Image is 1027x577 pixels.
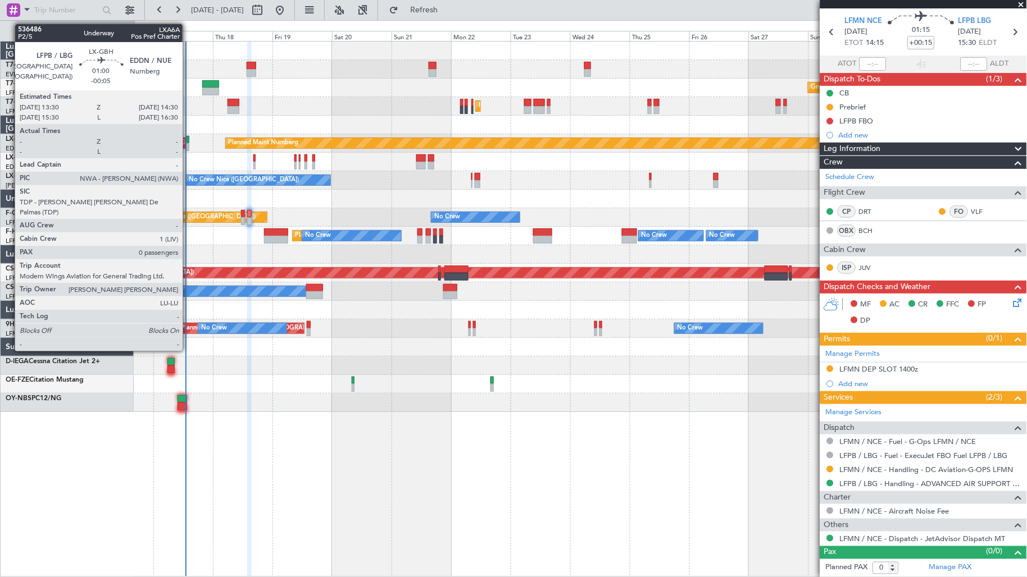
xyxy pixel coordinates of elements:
span: T7-DYN [6,62,31,68]
a: DRT [859,207,884,217]
a: [PERSON_NAME]/QSA [6,181,72,190]
a: Manage PAX [929,562,972,574]
div: Thu 18 [213,31,272,41]
a: EDLW/DTM [6,144,39,153]
span: D-IEGA [6,358,29,365]
span: (0/1) [987,332,1003,344]
div: Planned Maint [GEOGRAPHIC_DATA] ([GEOGRAPHIC_DATA]) [137,135,313,152]
a: LFPB/LBG [6,218,35,227]
a: LFMN / NCE - Handling - DC Aviation-G-OPS LFMN [840,465,1014,474]
span: ETOT [845,38,864,49]
a: LFPB/LBG [6,237,35,245]
span: [DATE] [845,26,868,38]
a: LX-GBHFalcon 7X [6,136,61,143]
span: 9H-LPZ [6,321,28,328]
span: Flight Crew [824,186,866,199]
a: F-HECDFalcon 7X [6,228,61,235]
div: Fri 26 [689,31,749,41]
div: Planned Maint [GEOGRAPHIC_DATA] ([GEOGRAPHIC_DATA]) [296,227,472,244]
a: LX-INBFalcon 900EX EASy II [6,154,94,161]
a: LFPB/LBG [6,89,35,97]
span: Charter [824,491,851,504]
div: No Crew [642,227,667,244]
span: Dispatch To-Dos [824,73,881,86]
a: Manage Permits [826,349,880,360]
span: LX-GBH [6,136,30,143]
span: Cabin Crew [824,244,866,257]
span: Refresh [401,6,448,14]
div: No Crew Nice ([GEOGRAPHIC_DATA]) [189,172,299,189]
a: LFPB / LBG - Handling - ADVANCED AIR SUPPORT LFPB [840,479,1021,488]
span: [DATE] [958,26,981,38]
div: FO [950,205,969,218]
span: Leg Information [824,143,881,155]
span: AC [890,299,900,310]
div: Sat 27 [749,31,808,41]
a: T7-EAGLFalcon 8X [6,80,64,87]
a: LFMN / NCE - Aircraft Noise Fee [840,506,949,516]
div: No Crew [305,227,331,244]
a: LX-AOACitation Mustang [6,173,86,180]
a: OY-NBSPC12/NG [6,395,61,402]
a: LFMN / NCE - Dispatch - JetAdvisor Dispatch MT [840,534,1006,543]
span: ATOT [838,58,857,70]
div: Wed 24 [570,31,630,41]
span: F-HECD [6,228,30,235]
span: (1/3) [987,73,1003,85]
div: OBX [838,225,856,237]
div: [DATE] [137,22,156,32]
label: Planned PAX [826,562,868,574]
span: Services [824,391,853,404]
span: 01:15 [912,25,930,36]
input: --:-- [860,57,887,71]
span: LFPB LBG [958,16,992,27]
a: LFPB/LBG [6,292,35,301]
span: [DATE] - [DATE] [191,5,244,15]
div: Thu 25 [630,31,689,41]
span: Others [824,519,849,532]
span: F-GPNJ [6,210,30,217]
a: BCH [859,226,884,236]
span: FFC [947,299,960,310]
a: D-IEGACessna Citation Jet 2+ [6,358,100,365]
div: Planned [GEOGRAPHIC_DATA] ([GEOGRAPHIC_DATA]) [181,320,340,337]
span: OY-NBS [6,395,31,402]
div: Sat 20 [332,31,392,41]
div: Tue 23 [511,31,570,41]
span: 14:15 [866,38,884,49]
div: Mon 22 [451,31,511,41]
a: EVRA/RIX [6,70,34,79]
span: LX-AOA [6,173,31,180]
span: CR [919,299,928,310]
span: T7-EAGL [6,80,33,87]
span: CS-JHH [6,284,30,291]
a: 9H-LPZLegacy 500 [6,321,64,328]
div: AOG Maint Paris ([GEOGRAPHIC_DATA]) [138,209,256,226]
a: JUV [859,263,884,273]
span: T7-EMI [6,99,28,106]
span: (0/0) [987,546,1003,557]
a: T7-EMIHawker 900XP [6,99,74,106]
div: CB [840,88,849,98]
span: DP [861,315,871,327]
span: Dispatch Checks and Weather [824,281,931,294]
a: CS-DOUGlobal 6500 [6,265,70,272]
div: Fri 19 [272,31,332,41]
a: T7-DYNChallenger 604 [6,62,79,68]
span: ALDT [990,58,1009,70]
span: ELDT [979,38,997,49]
span: LX-INB [6,154,28,161]
span: OE-FZE [6,377,29,383]
span: CS-DOU [6,265,32,272]
span: Crew [824,156,843,169]
input: Trip Number [34,2,99,19]
div: No Crew [678,320,703,337]
a: EDLW/DTM [6,163,39,171]
div: No Crew [434,209,460,226]
a: LFMN / NCE - Fuel - G-Ops LFMN / NCE [840,437,976,446]
div: Sun 28 [808,31,868,41]
div: Wed 17 [153,31,213,41]
span: Permits [824,333,851,346]
div: LFMN DEP SLOT 1400z [840,364,919,374]
div: LFPB FBO [840,116,874,126]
